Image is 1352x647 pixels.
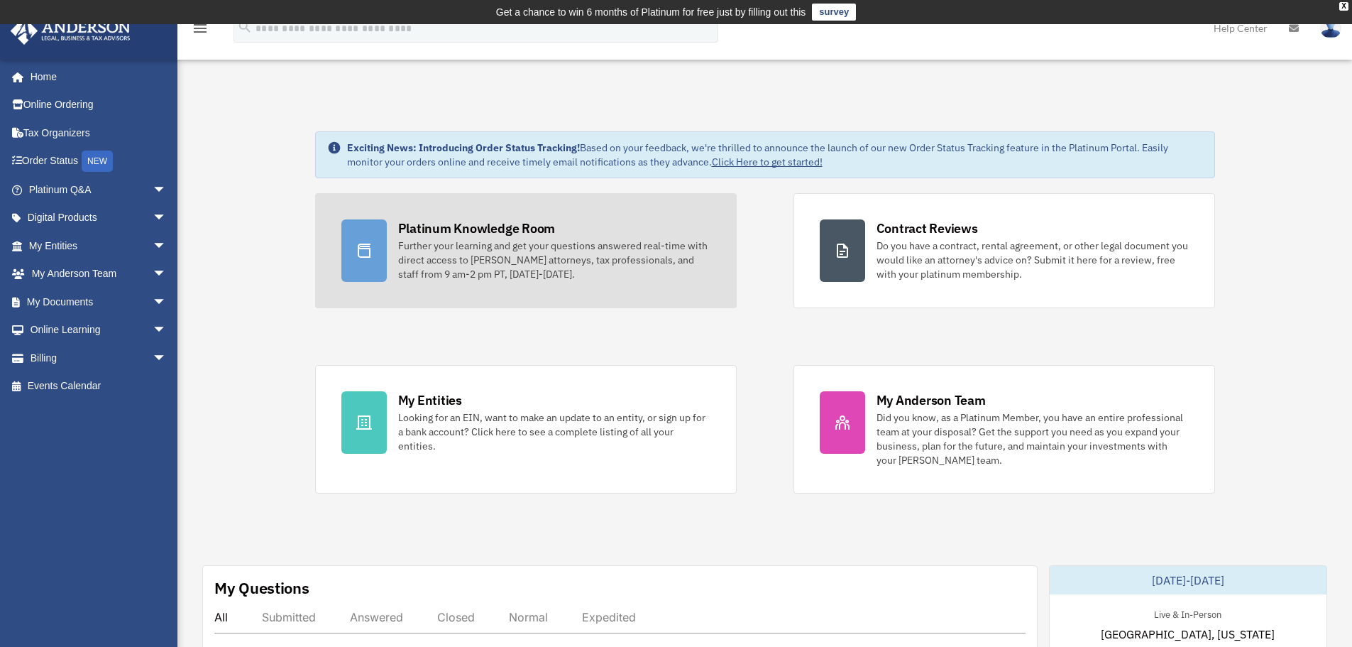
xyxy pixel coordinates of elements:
[192,25,209,37] a: menu
[10,288,188,316] a: My Documentsarrow_drop_down
[582,610,636,624] div: Expedited
[153,175,181,205] span: arrow_drop_down
[10,147,188,176] a: Order StatusNEW
[350,610,403,624] div: Answered
[1143,606,1233,621] div: Live & In-Person
[398,219,556,237] div: Platinum Knowledge Room
[712,156,823,168] a: Click Here to get started!
[10,119,188,147] a: Tax Organizers
[496,4,806,21] div: Get a chance to win 6 months of Platinum for free just by filling out this
[10,316,188,344] a: Online Learningarrow_drop_down
[437,610,475,624] div: Closed
[10,91,188,119] a: Online Ordering
[10,175,188,204] a: Platinum Q&Aarrow_drop_down
[153,316,181,345] span: arrow_drop_down
[10,344,188,372] a: Billingarrow_drop_down
[1320,18,1341,38] img: User Pic
[1101,626,1275,643] span: [GEOGRAPHIC_DATA], [US_STATE]
[315,193,737,308] a: Platinum Knowledge Room Further your learning and get your questions answered real-time with dire...
[153,232,181,261] span: arrow_drop_down
[876,391,986,409] div: My Anderson Team
[6,17,135,45] img: Anderson Advisors Platinum Portal
[315,365,737,494] a: My Entities Looking for an EIN, want to make an update to an entity, or sign up for a bank accoun...
[509,610,548,624] div: Normal
[153,204,181,233] span: arrow_drop_down
[192,20,209,37] i: menu
[10,232,188,260] a: My Entitiesarrow_drop_down
[812,4,856,21] a: survey
[82,151,113,172] div: NEW
[10,372,188,401] a: Events Calendar
[10,62,181,91] a: Home
[214,610,228,624] div: All
[398,411,710,453] div: Looking for an EIN, want to make an update to an entity, or sign up for a bank account? Click her...
[237,19,253,35] i: search
[793,365,1215,494] a: My Anderson Team Did you know, as a Platinum Member, you have an entire professional team at your...
[398,239,710,281] div: Further your learning and get your questions answered real-time with direct access to [PERSON_NAM...
[347,141,1203,169] div: Based on your feedback, we're thrilled to announce the launch of our new Order Status Tracking fe...
[876,219,978,237] div: Contract Reviews
[10,260,188,288] a: My Anderson Teamarrow_drop_down
[398,391,462,409] div: My Entities
[1050,566,1326,594] div: [DATE]-[DATE]
[876,239,1189,281] div: Do you have a contract, rental agreement, or other legal document you would like an attorney's ad...
[214,577,309,599] div: My Questions
[876,411,1189,467] div: Did you know, as a Platinum Member, you have an entire professional team at your disposal? Get th...
[10,204,188,232] a: Digital Productsarrow_drop_down
[1339,2,1348,11] div: close
[793,193,1215,308] a: Contract Reviews Do you have a contract, rental agreement, or other legal document you would like...
[153,260,181,289] span: arrow_drop_down
[153,288,181,317] span: arrow_drop_down
[347,141,580,154] strong: Exciting News: Introducing Order Status Tracking!
[153,344,181,373] span: arrow_drop_down
[262,610,316,624] div: Submitted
